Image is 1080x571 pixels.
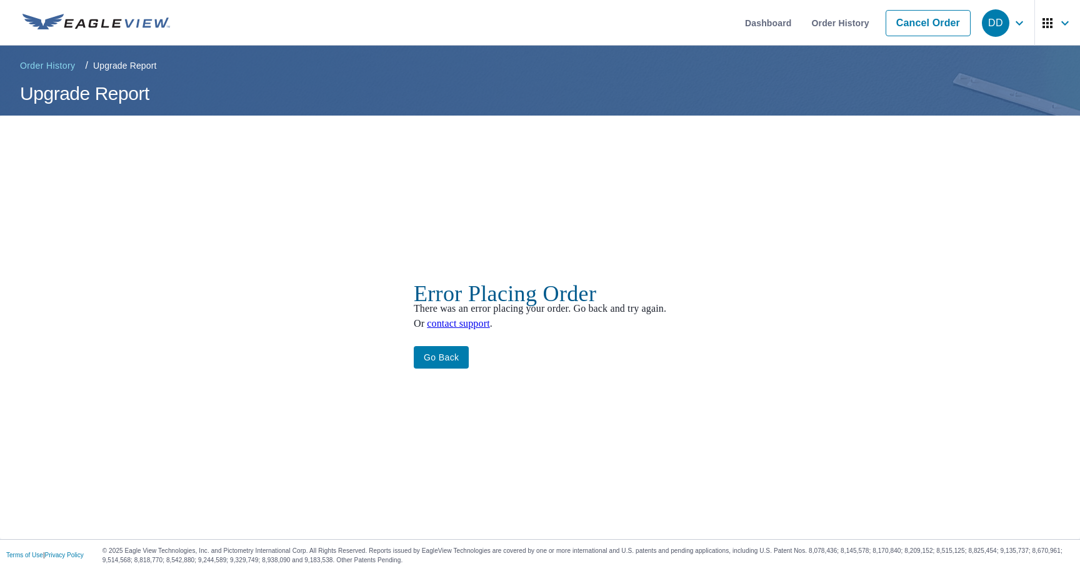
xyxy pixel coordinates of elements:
[427,318,489,329] a: contact support
[45,552,84,559] a: Privacy Policy
[15,81,1065,106] h1: Upgrade Report
[414,346,469,369] button: Go back
[22,14,170,32] img: EV Logo
[424,350,459,365] span: Go back
[982,9,1009,37] div: DD
[886,10,971,36] a: Cancel Order
[15,56,1065,76] nav: breadcrumb
[102,546,1074,565] p: © 2025 Eagle View Technologies, Inc. and Pictometry International Corp. All Rights Reserved. Repo...
[6,552,43,559] a: Terms of Use
[6,552,84,559] p: |
[85,58,88,73] li: /
[15,56,80,76] a: Order History
[93,59,156,72] p: Upgrade Report
[414,316,666,331] p: Or .
[414,301,666,316] p: There was an error placing your order. Go back and try again.
[414,286,666,301] p: Error Placing Order
[20,59,75,72] span: Order History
